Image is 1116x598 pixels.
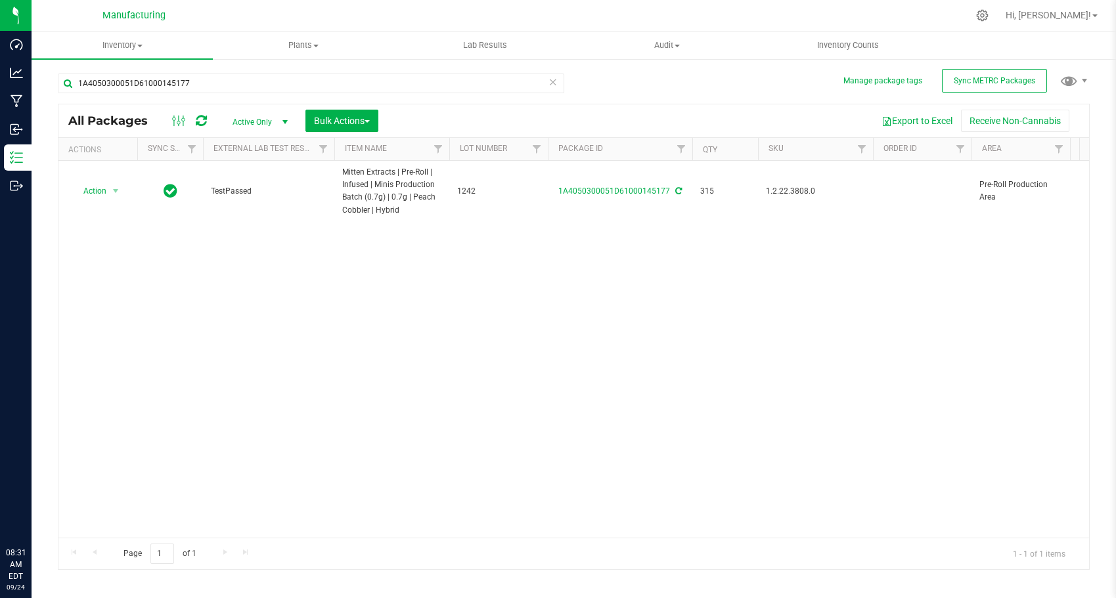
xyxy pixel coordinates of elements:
[181,138,203,160] a: Filter
[558,144,603,153] a: Package ID
[395,32,576,59] a: Lab Results
[211,185,326,198] span: TestPassed
[703,145,717,154] a: Qty
[757,32,939,59] a: Inventory Counts
[769,144,784,153] a: SKU
[961,110,1069,132] button: Receive Non-Cannabis
[148,144,198,153] a: Sync Status
[112,544,207,564] span: Page of 1
[32,39,213,51] span: Inventory
[851,138,873,160] a: Filter
[954,76,1035,85] span: Sync METRC Packages
[799,39,897,51] span: Inventory Counts
[843,75,922,87] button: Manage package tags
[883,144,917,153] a: Order Id
[10,38,23,51] inline-svg: Dashboard
[58,74,564,93] input: Search Package ID, Item Name, SKU, Lot or Part Number...
[314,116,370,126] span: Bulk Actions
[942,69,1047,93] button: Sync METRC Packages
[526,138,548,160] a: Filter
[673,186,682,196] span: Sync from Compliance System
[982,144,1002,153] a: Area
[102,10,166,21] span: Manufacturing
[342,166,441,217] span: Mitten Extracts | Pre-Roll | Infused | Minis Production Batch (0.7g) | 0.7g | Peach Cobbler | Hybrid
[428,138,449,160] a: Filter
[68,145,132,154] div: Actions
[213,144,317,153] a: External Lab Test Result
[150,544,174,564] input: 1
[10,123,23,136] inline-svg: Inbound
[10,66,23,79] inline-svg: Analytics
[108,182,124,200] span: select
[1002,544,1076,563] span: 1 - 1 of 1 items
[6,547,26,582] p: 08:31 AM EDT
[671,138,692,160] a: Filter
[979,179,1062,203] span: Pre-Roll Production Area
[10,151,23,164] inline-svg: Inventory
[576,32,757,59] a: Audit
[345,144,387,153] a: Item Name
[32,32,213,59] a: Inventory
[577,39,757,51] span: Audit
[10,95,23,108] inline-svg: Manufacturing
[213,39,393,51] span: Plants
[1048,138,1070,160] a: Filter
[13,493,53,532] iframe: Resource center
[313,138,334,160] a: Filter
[213,32,394,59] a: Plants
[72,182,107,200] span: Action
[305,110,378,132] button: Bulk Actions
[68,114,161,128] span: All Packages
[1006,10,1091,20] span: Hi, [PERSON_NAME]!
[873,110,961,132] button: Export to Excel
[460,144,507,153] a: Lot Number
[10,179,23,192] inline-svg: Outbound
[766,185,865,198] span: 1.2.22.3808.0
[457,185,540,198] span: 1242
[950,138,971,160] a: Filter
[6,582,26,592] p: 09/24
[700,185,750,198] span: 315
[445,39,525,51] span: Lab Results
[548,74,558,91] span: Clear
[164,182,177,200] span: In Sync
[558,186,670,196] a: 1A4050300051D61000145177
[974,9,991,22] div: Manage settings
